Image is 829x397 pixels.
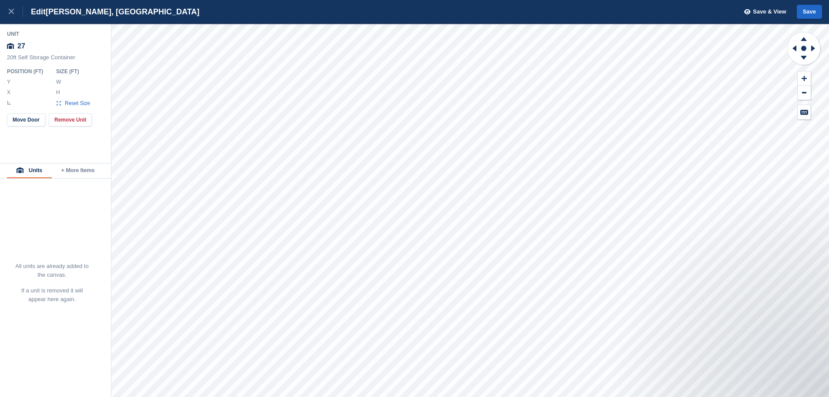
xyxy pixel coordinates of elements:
[52,163,104,178] button: + More Items
[7,78,11,85] label: Y
[739,5,786,19] button: Save & View
[15,286,89,304] p: If a unit is removed it will appear here again.
[798,105,811,119] button: Keyboard Shortcuts
[56,68,94,75] div: Size ( FT )
[7,68,49,75] div: Position ( FT )
[7,31,104,37] div: Unit
[15,262,89,279] p: All units are already added to the canvas.
[753,7,786,16] span: Save & View
[64,99,91,107] span: Reset Size
[7,163,52,178] button: Units
[23,7,199,17] div: Edit [PERSON_NAME], [GEOGRAPHIC_DATA]
[49,113,92,126] button: Remove Unit
[56,78,60,85] label: W
[7,38,104,54] div: 27
[56,89,60,96] label: H
[7,101,11,105] img: angle-icn.0ed2eb85.svg
[798,86,811,100] button: Zoom Out
[798,71,811,86] button: Zoom In
[7,54,104,65] div: 20ft Self Storage Container
[7,113,45,126] button: Move Door
[797,5,822,19] button: Save
[7,89,11,96] label: X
